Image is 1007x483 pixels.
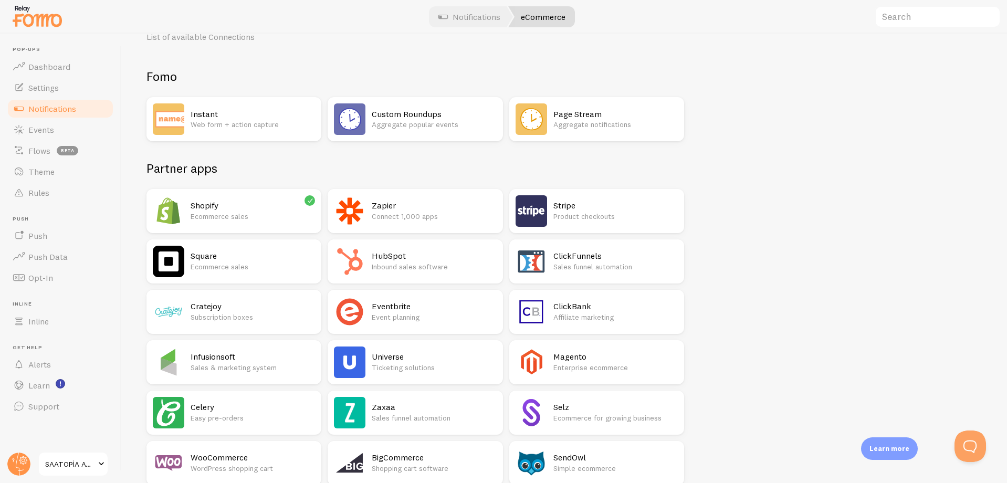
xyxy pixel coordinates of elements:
[553,211,678,222] p: Product checkouts
[553,261,678,272] p: Sales funnel automation
[28,380,50,391] span: Learn
[553,119,678,130] p: Aggregate notifications
[191,200,315,211] h2: Shopify
[553,109,678,120] h2: Page Stream
[553,250,678,261] h2: ClickFunnels
[6,98,114,119] a: Notifications
[553,351,678,362] h2: Magento
[372,261,496,272] p: Inbound sales software
[28,316,49,327] span: Inline
[191,301,315,312] h2: Cratejoy
[553,452,678,463] h2: SendOwl
[516,447,547,479] img: SendOwl
[6,396,114,417] a: Support
[6,119,114,140] a: Events
[153,397,184,428] img: Celery
[553,402,678,413] h2: Selz
[553,413,678,423] p: Ecommerce for growing business
[28,359,51,370] span: Alerts
[6,311,114,332] a: Inline
[6,182,114,203] a: Rules
[153,296,184,328] img: Cratejoy
[191,312,315,322] p: Subscription boxes
[6,246,114,267] a: Push Data
[553,463,678,474] p: Simple ecommerce
[191,413,315,423] p: Easy pre-orders
[13,216,114,223] span: Push
[28,61,70,72] span: Dashboard
[191,452,315,463] h2: WooCommerce
[516,397,547,428] img: Selz
[11,3,64,29] img: fomo-relay-logo-orange.svg
[13,301,114,308] span: Inline
[28,124,54,135] span: Events
[372,463,496,474] p: Shopping cart software
[191,351,315,362] h2: Infusionsoft
[28,166,55,177] span: Theme
[146,68,684,85] h2: Fomo
[13,344,114,351] span: Get Help
[13,46,114,53] span: Pop-ups
[372,402,496,413] h2: Zaxaa
[6,56,114,77] a: Dashboard
[334,346,365,378] img: Universe
[372,312,496,322] p: Event planning
[372,211,496,222] p: Connect 1,000 apps
[28,103,76,114] span: Notifications
[372,119,496,130] p: Aggregate popular events
[372,413,496,423] p: Sales funnel automation
[372,351,496,362] h2: Universe
[6,267,114,288] a: Opt-In
[516,246,547,277] img: ClickFunnels
[334,246,365,277] img: HubSpot
[28,82,59,93] span: Settings
[153,103,184,135] img: Instant
[191,362,315,373] p: Sales & marketing system
[153,195,184,227] img: Shopify
[38,451,109,477] a: SAATOPİA AVM
[28,187,49,198] span: Rules
[45,458,95,470] span: SAATOPİA AVM
[28,145,50,156] span: Flows
[191,463,315,474] p: WordPress shopping cart
[553,362,678,373] p: Enterprise ecommerce
[6,161,114,182] a: Theme
[153,447,184,479] img: WooCommerce
[334,397,365,428] img: Zaxaa
[516,296,547,328] img: ClickBank
[372,250,496,261] h2: HubSpot
[372,301,496,312] h2: Eventbrite
[516,195,547,227] img: Stripe
[6,77,114,98] a: Settings
[372,200,496,211] h2: Zapier
[553,200,678,211] h2: Stripe
[191,211,315,222] p: Ecommerce sales
[191,250,315,261] h2: Square
[28,272,53,283] span: Opt-In
[516,103,547,135] img: Page Stream
[28,401,59,412] span: Support
[57,146,78,155] span: beta
[372,452,496,463] h2: BigCommerce
[334,195,365,227] img: Zapier
[954,430,986,462] iframe: Help Scout Beacon - Open
[28,251,68,262] span: Push Data
[6,140,114,161] a: Flows beta
[6,225,114,246] a: Push
[153,346,184,378] img: Infusionsoft
[334,103,365,135] img: Custom Roundups
[146,160,684,176] h2: Partner apps
[372,362,496,373] p: Ticketing solutions
[553,301,678,312] h2: ClickBank
[191,119,315,130] p: Web form + action capture
[869,444,909,454] p: Learn more
[861,437,918,460] div: Learn more
[6,354,114,375] a: Alerts
[191,109,315,120] h2: Instant
[56,379,65,388] svg: <p>Watch New Feature Tutorials!</p>
[6,375,114,396] a: Learn
[516,346,547,378] img: Magento
[191,261,315,272] p: Ecommerce sales
[334,296,365,328] img: Eventbrite
[334,447,365,479] img: BigCommerce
